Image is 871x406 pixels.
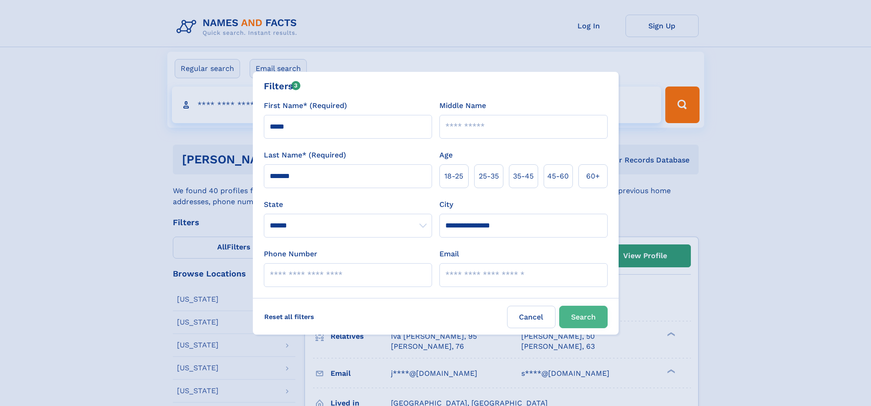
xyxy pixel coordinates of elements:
span: 35‑45 [513,171,534,182]
span: 60+ [586,171,600,182]
label: State [264,199,432,210]
label: Phone Number [264,249,317,260]
label: First Name* (Required) [264,100,347,111]
label: Email [439,249,459,260]
label: Cancel [507,306,556,328]
label: Last Name* (Required) [264,150,346,161]
button: Search [559,306,608,328]
label: City [439,199,453,210]
span: 25‑35 [479,171,499,182]
label: Reset all filters [258,306,320,328]
label: Age [439,150,453,161]
span: 45‑60 [547,171,569,182]
span: 18‑25 [444,171,463,182]
div: Filters [264,79,301,93]
label: Middle Name [439,100,486,111]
